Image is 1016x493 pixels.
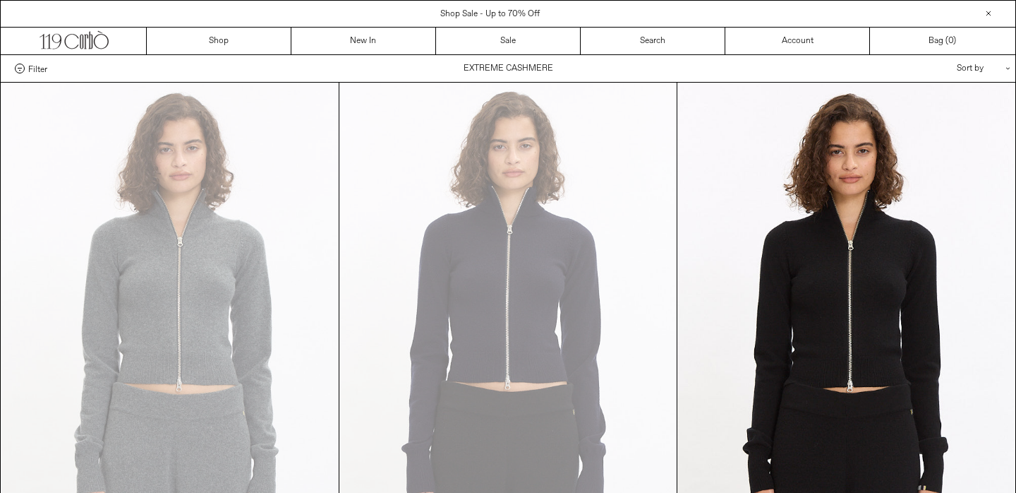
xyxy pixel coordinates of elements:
a: Shop Sale - Up to 70% Off [440,8,540,20]
a: Search [581,28,725,54]
span: Filter [28,64,47,73]
a: New In [291,28,436,54]
a: Shop [147,28,291,54]
a: Bag () [870,28,1015,54]
div: Sort by [874,55,1001,82]
a: Account [725,28,870,54]
span: 0 [948,35,953,47]
span: ) [948,35,956,47]
a: Sale [436,28,581,54]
